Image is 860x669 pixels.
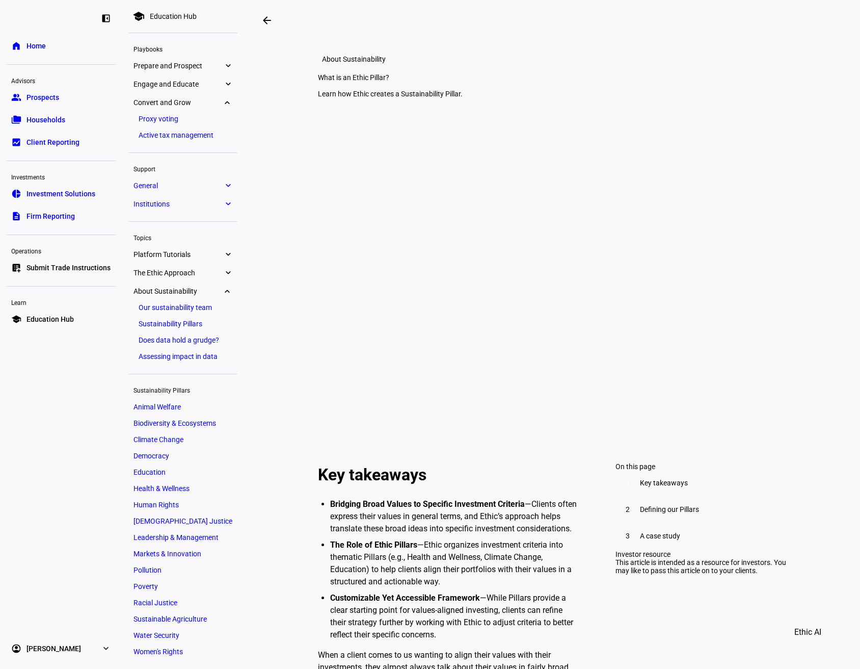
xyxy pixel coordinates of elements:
a: Human Rights [128,498,237,512]
a: folder_copyHouseholds [6,110,116,130]
div: Support [128,161,237,175]
a: bid_landscapeClient Reporting [6,132,116,152]
a: groupProspects [6,87,116,108]
span: About Sustainability [133,287,223,295]
a: Sustainability Pillars [133,317,232,331]
div: Investments [6,169,116,184]
eth-mat-symbol: expand_more [223,286,232,296]
span: Democracy [133,452,169,460]
strong: Bridging Broad Values to Specific Investment Criteria [330,499,525,509]
span: Sustainable Agriculture [133,615,207,623]
a: Water Security [128,628,237,642]
eth-mat-symbol: bid_landscape [11,137,21,147]
div: 2 [622,503,634,516]
a: descriptionFirm Reporting [6,206,116,226]
h2: What is an Ethic Pillar? [454,13,524,38]
span: Women's Rights [133,648,183,656]
a: Women's Rights [128,645,237,659]
iframe: Wistia, Inc. embed [277,116,827,426]
span: Institutions [133,200,223,208]
span: Leadership & Management [133,533,219,542]
mat-icon: school [132,10,145,22]
eth-mat-symbol: expand_more [223,249,232,260]
h2: Key takeaways [318,465,579,485]
span: Submit Trade Instructions [26,263,111,273]
eth-mat-symbol: expand_more [223,199,232,209]
span: Health & Wellness [133,484,190,493]
div: Education Hub [150,12,197,20]
span: Engage and Educate [133,80,223,88]
eth-mat-symbol: description [11,211,21,221]
eth-mat-symbol: left_panel_close [101,13,111,23]
strong: Customizable Yet Accessible Framework [330,593,480,603]
span: Prepare and Prospect [133,62,223,70]
a: homeHome [6,36,116,56]
div: 3 [622,530,634,542]
span: Pollution [133,566,162,574]
span: [PERSON_NAME] [26,644,81,654]
a: Markets & Innovation [128,547,237,561]
a: Health & Wellness [128,481,237,496]
span: Client Reporting [26,137,79,147]
eth-mat-symbol: home [11,41,21,51]
div: This article is intended as a resource for investors. You may like to pass this article on to you... [615,558,787,575]
span: Human Rights [133,501,179,509]
a: Our sustainability team [133,300,232,315]
span: Climate Change [133,435,183,444]
div: On this page [615,462,787,471]
a: Generalexpand_more [128,178,237,193]
span: About Sustainability [322,55,386,63]
span: A case study [640,532,680,540]
span: Firm Reporting [26,211,75,221]
a: Biodiversity & Ecosystems [128,416,237,430]
span: Education [133,468,166,476]
button: Ethic AI [780,620,836,645]
a: Pollution [128,563,237,577]
eth-mat-symbol: pie_chart [11,189,21,199]
eth-mat-symbol: account_circle [11,644,21,654]
mat-icon: arrow_backwards [261,14,273,27]
div: Topics [128,230,237,244]
a: Assessing impact in data [133,349,232,364]
a: Poverty [128,579,237,594]
div: Operations [6,243,116,258]
eth-mat-symbol: expand_more [101,644,111,654]
div: Sustainability Pillars [128,382,237,397]
li: —Clients often express their values in general terms, and Ethic’s approach helps translate these ... [330,498,579,535]
a: Institutionsexpand_more [128,197,237,211]
eth-mat-symbol: expand_more [223,61,232,71]
span: Markets & Innovation [133,550,201,558]
eth-mat-symbol: expand_more [223,268,232,278]
span: Poverty [133,582,158,590]
a: Education [128,465,237,479]
span: Households [26,115,65,125]
a: Climate Change [128,432,237,447]
a: Sustainable Agriculture [128,612,237,626]
div: Learn [6,295,116,309]
span: Defining our Pillars [640,505,699,513]
eth-mat-symbol: expand_more [223,97,232,108]
a: Proxy voting [133,112,232,126]
span: [DEMOGRAPHIC_DATA] Justice [133,517,232,525]
div: What is an Ethic Pillar? [318,73,787,82]
span: Key takeaways [640,479,688,487]
eth-mat-symbol: folder_copy [11,115,21,125]
span: Prospects [26,92,59,102]
span: Convert and Grow [133,98,223,107]
a: Does data hold a grudge? [133,333,232,347]
eth-mat-symbol: expand_more [223,79,232,89]
li: —While Pillars provide a clear starting point for values-aligned investing, clients can refine th... [330,592,579,641]
span: Racial Justice [133,599,177,607]
span: Education Hub [26,314,74,324]
span: Investment Solutions [26,189,95,199]
span: The Ethic Approach [133,269,223,277]
span: Ethic AI [794,620,821,645]
span: General [133,182,223,190]
a: Democracy [128,449,237,463]
div: 1 [622,477,634,489]
eth-mat-symbol: group [11,92,21,102]
a: Leadership & Management [128,530,237,545]
a: pie_chartInvestment Solutions [6,184,116,204]
div: Learn how Ethic creates a Sustainability Pillar. [318,90,787,98]
eth-mat-symbol: school [11,314,21,324]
